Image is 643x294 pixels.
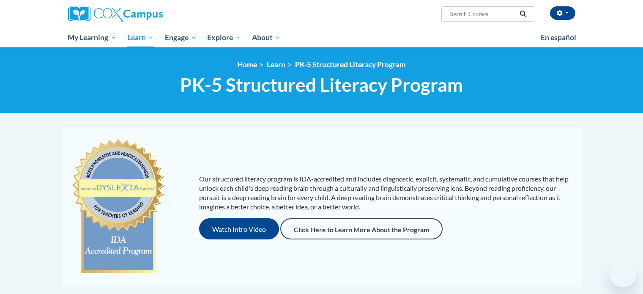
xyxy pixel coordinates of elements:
[237,60,257,69] a: Home
[295,60,406,69] a: PK-5 Structured Literacy Program
[180,74,463,96] span: PK-5 Structured Literacy Program
[159,28,202,47] a: Engage
[199,174,573,212] p: Our structured literacy program is IDA-accredited and includes diagnostic, explicit, systematic, ...
[246,28,286,47] a: About
[202,28,246,47] a: Explore
[535,29,582,47] a: En español
[252,33,281,43] span: About
[207,33,241,43] span: Explore
[165,33,197,43] span: Engage
[68,33,116,43] span: My Learning
[68,6,229,22] a: Cox Campus
[199,218,279,239] button: Watch Intro Video
[122,28,159,47] a: Learn
[280,218,443,239] a: Click Here to Learn More About the Program
[63,28,122,47] a: My Learning
[517,9,529,19] button: Search
[267,60,285,69] a: Learn
[55,28,588,47] div: Main menu
[609,260,636,287] iframe: Button to launch messaging window
[68,6,163,22] img: Cox Campus
[550,6,575,20] button: Account Settings
[127,33,154,43] span: Learn
[541,33,576,42] span: En español
[70,135,167,279] img: c477cda6-e343-453b-bfce-d6f9e9818e1c.png
[449,9,517,19] input: Search Courses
